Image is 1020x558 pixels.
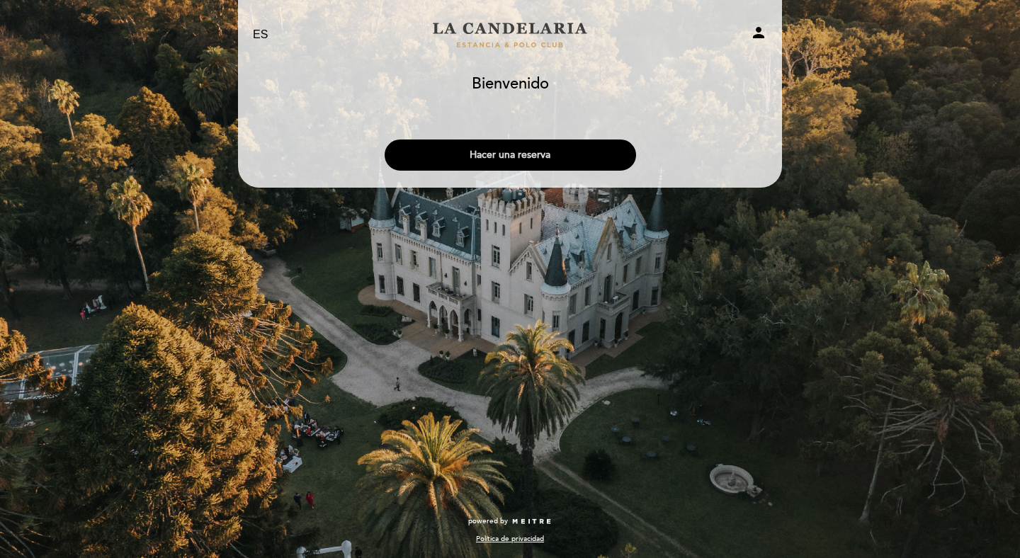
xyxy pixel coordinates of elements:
a: Política de privacidad [476,534,544,544]
button: Hacer una reserva [385,139,636,171]
img: MEITRE [511,518,552,525]
a: powered by [468,516,552,526]
i: person [750,24,767,41]
a: LA CANDELARIA [421,16,599,55]
span: powered by [468,516,508,526]
h1: Bienvenido [472,76,549,93]
button: person [750,24,767,46]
